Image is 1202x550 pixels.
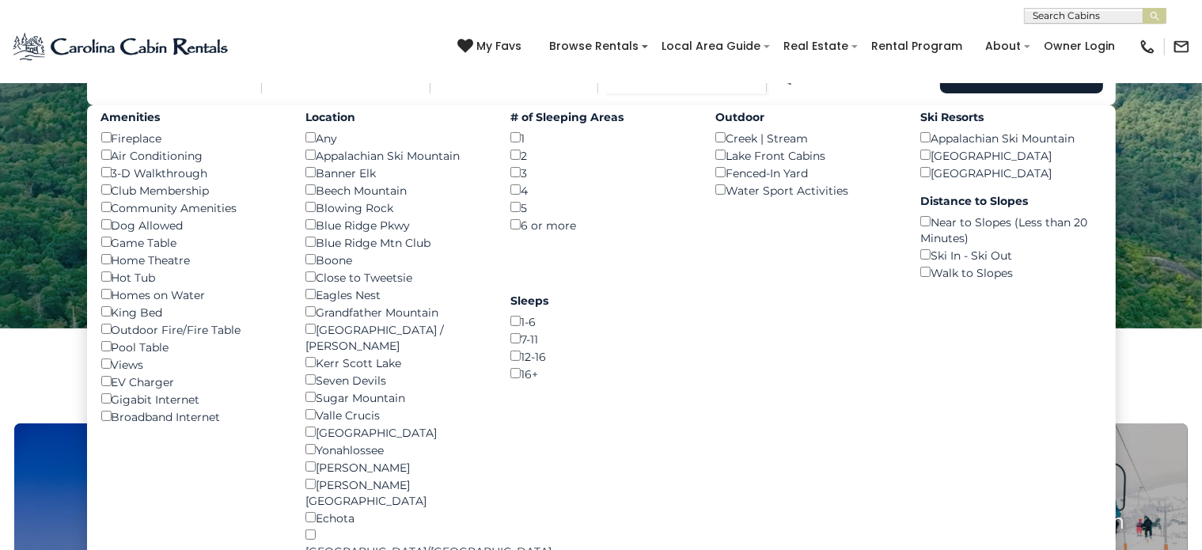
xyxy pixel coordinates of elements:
div: Dog Allowed [101,216,282,233]
div: Home Theatre [101,251,282,268]
div: Grandfather Mountain [305,303,487,321]
div: Banner Elk [305,164,487,181]
div: Hot Tub [101,268,282,286]
div: Beech Mountain [305,181,487,199]
div: Valle Crucis [305,406,487,423]
div: Blowing Rock [305,199,487,216]
div: EV Charger [101,373,282,390]
a: Real Estate [775,34,856,59]
div: Views [101,355,282,373]
div: 1-6 [510,313,692,330]
img: Blue-2.png [12,31,231,63]
div: 3 [510,164,692,181]
div: Close to Tweetsie [305,268,487,286]
div: 1 [510,129,692,146]
a: Owner Login [1036,34,1123,59]
div: Sugar Mountain [305,389,487,406]
div: Water Sport Activities [715,181,897,199]
div: Club Membership [101,181,282,199]
div: Blue Ridge Pkwy [305,216,487,233]
div: Appalachian Ski Mountain [920,129,1102,146]
div: Fireplace [101,129,282,146]
div: Appalachian Ski Mountain [305,146,487,164]
div: Kerr Scott Lake [305,354,487,371]
div: King Bed [101,303,282,321]
div: Broadband Internet [101,408,282,425]
label: Outdoor [715,109,897,125]
div: [GEOGRAPHIC_DATA] [920,164,1102,181]
div: [GEOGRAPHIC_DATA] / [PERSON_NAME] [305,321,487,354]
div: Outdoor Fire/Fire Table [101,321,282,338]
label: # of Sleeping Areas [510,109,692,125]
label: Ski Resorts [920,109,1102,125]
div: Blue Ridge Mtn Club [305,233,487,251]
div: Gigabit Internet [101,390,282,408]
div: 5 [510,199,692,216]
div: Echota [305,509,487,526]
div: 7-11 [510,330,692,347]
label: Amenities [101,109,282,125]
div: [GEOGRAPHIC_DATA] [305,423,487,441]
div: Seven Devils [305,371,487,389]
label: Location [305,109,487,125]
div: [PERSON_NAME] [305,458,487,476]
img: mail-regular-black.png [1173,38,1190,55]
div: Game Table [101,233,282,251]
div: Community Amenities [101,199,282,216]
div: Boone [305,251,487,268]
div: 6 or more [510,216,692,233]
a: Local Area Guide [654,34,768,59]
h3: Select Your Destination [12,368,1190,423]
div: 3-D Walkthrough [101,164,282,181]
div: Any [305,129,487,146]
div: Lake Front Cabins [715,146,897,164]
div: Ski In - Ski Out [920,246,1102,264]
div: Air Conditioning [101,146,282,164]
div: [PERSON_NAME][GEOGRAPHIC_DATA] [305,476,487,509]
div: 12-16 [510,347,692,365]
div: 16+ [510,365,692,382]
label: Sleeps [510,293,692,309]
div: Creek | Stream [715,129,897,146]
img: phone-regular-black.png [1139,38,1156,55]
a: About [977,34,1029,59]
span: My Favs [476,38,521,55]
div: [GEOGRAPHIC_DATA] [920,146,1102,164]
div: Fenced-In Yard [715,164,897,181]
label: Distance to Slopes [920,193,1102,209]
div: 2 [510,146,692,164]
div: Near to Slopes (Less than 20 Minutes) [920,213,1102,246]
div: Walk to Slopes [920,264,1102,281]
div: Yonahlossee [305,441,487,458]
div: Homes on Water [101,286,282,303]
div: Eagles Nest [305,286,487,303]
div: Pool Table [101,338,282,355]
div: 4 [510,181,692,199]
a: Rental Program [863,34,970,59]
a: My Favs [457,38,525,55]
a: Browse Rentals [541,34,647,59]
